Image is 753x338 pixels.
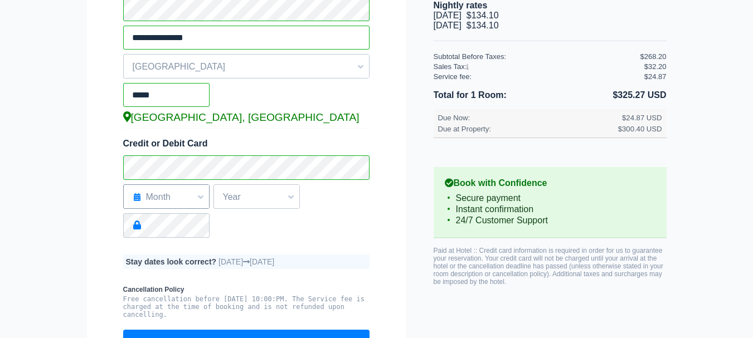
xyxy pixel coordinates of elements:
span: Paid at Hotel :: Credit card information is required in order for us to guarantee your reservatio... [434,247,663,286]
b: Cancellation Policy [123,286,370,293]
div: $268.20 [640,52,667,61]
li: Secure payment [445,193,655,204]
span: Credit or Debit Card [123,139,208,148]
div: [GEOGRAPHIC_DATA], [GEOGRAPHIC_DATA] [123,111,370,124]
li: 24/7 Customer Support [445,215,655,226]
div: $24.87 [644,72,667,81]
div: Service fee: [434,72,640,81]
span: Month [124,188,209,207]
div: Subtotal Before Taxes: [434,52,640,61]
li: Instant confirmation [445,204,655,215]
span: [DATE] [DATE] [218,257,274,266]
b: Nightly rates [434,1,488,10]
div: $32.20 [644,62,667,71]
b: Stay dates look correct? [126,257,217,266]
div: $300.40 USD [618,125,662,133]
li: $325.27 USD [550,88,667,102]
li: Total for 1 Room: [434,88,550,102]
span: [GEOGRAPHIC_DATA] [124,57,369,76]
span: [DATE] $134.10 [434,11,499,20]
div: Sales Tax: [434,62,640,71]
pre: Free cancellation before [DATE] 10:00:PM. The Service fee is charged at the time of booking and i... [123,295,370,319]
div: $24.87 USD [622,114,662,122]
span: Year [214,188,299,207]
b: Book with Confidence [445,178,655,188]
div: Due Now: [438,114,618,122]
div: Due at Property: [438,125,618,133]
span: [DATE] $134.10 [434,21,499,30]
